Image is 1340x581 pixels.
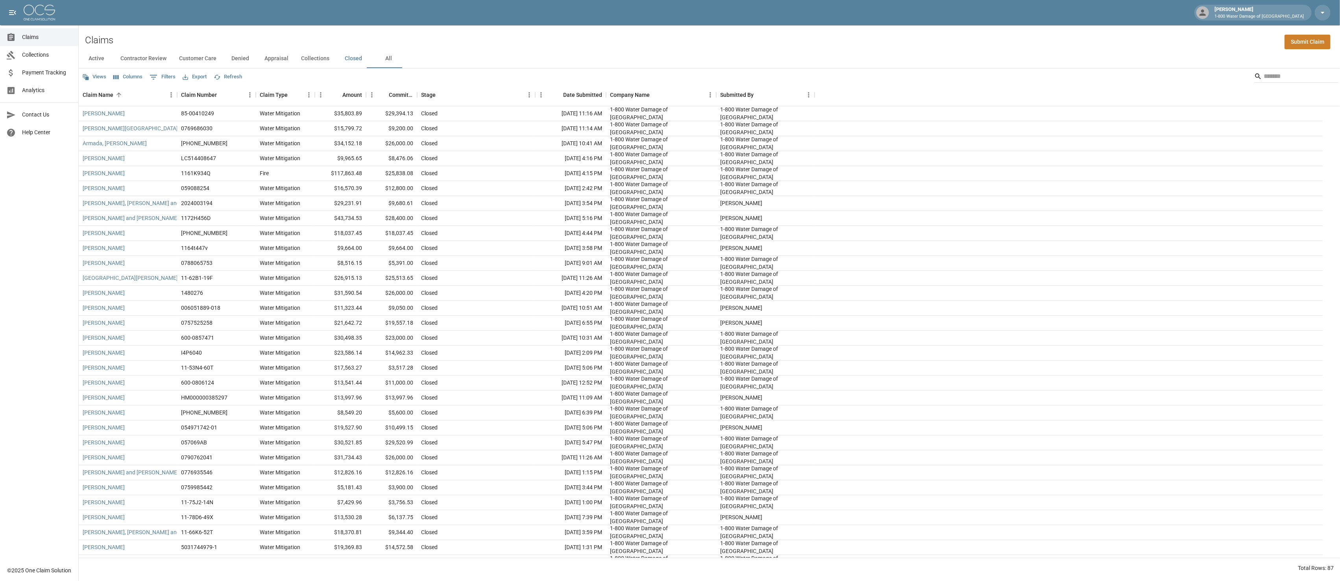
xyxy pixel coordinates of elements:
[421,184,438,192] div: Closed
[22,111,72,119] span: Contact Us
[803,89,815,101] button: Menu
[366,181,417,196] div: $12,800.00
[1254,70,1338,84] div: Search
[260,394,300,402] div: Water Mitigation
[610,210,712,226] div: 1-800 Water Damage of Athens
[366,376,417,390] div: $11,000.00
[421,289,438,297] div: Closed
[260,259,300,267] div: Water Mitigation
[260,483,300,491] div: Water Mitigation
[83,259,125,267] a: [PERSON_NAME]
[535,420,606,435] div: [DATE] 5:06 PM
[720,225,811,241] div: 1-800 Water Damage of Athens
[366,211,417,226] div: $28,400.00
[260,304,300,312] div: Water Mitigation
[83,364,125,372] a: [PERSON_NAME]
[650,89,661,100] button: Sort
[366,196,417,211] div: $9,680.61
[260,409,300,416] div: Water Mitigation
[83,244,125,252] a: [PERSON_NAME]
[181,453,213,461] div: 0790762041
[366,346,417,361] div: $14,962.33
[83,274,231,282] a: [GEOGRAPHIC_DATA][PERSON_NAME][GEOGRAPHIC_DATA]
[366,121,417,136] div: $9,200.00
[720,214,762,222] div: Chad Fallows
[181,439,207,446] div: 057069AB
[366,256,417,271] div: $5,391.00
[260,334,300,342] div: Water Mitigation
[421,424,438,431] div: Closed
[315,226,366,241] div: $18,037.45
[610,255,712,271] div: 1-800 Water Damage of Athens
[260,453,300,461] div: Water Mitigation
[260,379,300,387] div: Water Mitigation
[535,256,606,271] div: [DATE] 9:01 AM
[366,480,417,495] div: $3,900.00
[260,244,300,252] div: Water Mitigation
[181,244,208,252] div: 1164t447v
[535,271,606,286] div: [DATE] 11:26 AM
[83,214,179,222] a: [PERSON_NAME] and [PERSON_NAME]
[610,180,712,196] div: 1-800 Water Damage of Athens
[80,71,108,83] button: Views
[260,364,300,372] div: Water Mitigation
[83,409,125,416] a: [PERSON_NAME]
[83,184,125,192] a: [PERSON_NAME]
[610,84,650,106] div: Company Name
[754,89,765,100] button: Sort
[523,89,535,101] button: Menu
[535,450,606,465] div: [DATE] 11:26 AM
[610,120,712,136] div: 1-800 Water Damage of Athens
[421,154,438,162] div: Closed
[256,84,315,106] div: Claim Type
[610,195,712,211] div: 1-800 Water Damage of Athens
[22,86,72,94] span: Analytics
[535,226,606,241] div: [DATE] 4:44 PM
[83,349,125,357] a: [PERSON_NAME]
[113,89,124,100] button: Sort
[83,498,125,506] a: [PERSON_NAME]
[315,465,366,480] div: $12,826.16
[421,259,438,267] div: Closed
[181,154,216,162] div: LC514408647
[606,84,716,106] div: Company Name
[720,244,762,252] div: Chad Fallows
[610,270,712,286] div: 1-800 Water Damage of Athens
[83,483,125,491] a: [PERSON_NAME]
[315,376,366,390] div: $13,541.44
[366,420,417,435] div: $10,499.15
[181,304,220,312] div: 006051889-018
[181,71,209,83] button: Export
[421,109,438,117] div: Closed
[720,450,811,465] div: 1-800 Water Damage of Athens
[535,84,606,106] div: Date Submitted
[421,274,438,282] div: Closed
[315,151,366,166] div: $9,965.65
[336,49,371,68] button: Closed
[720,255,811,271] div: 1-800 Water Damage of Athens
[421,304,438,312] div: Closed
[720,479,811,495] div: 1-800 Water Damage of Athens
[704,89,716,101] button: Menu
[315,435,366,450] div: $30,521.85
[181,184,209,192] div: 059088254
[366,151,417,166] div: $8,476.06
[610,464,712,480] div: 1-800 Water Damage of Athens
[217,89,228,100] button: Sort
[83,543,125,551] a: [PERSON_NAME]
[720,375,811,390] div: 1-800 Water Damage of Athens
[535,106,606,121] div: [DATE] 11:16 AM
[720,435,811,450] div: 1-800 Water Damage of Athens
[366,84,417,106] div: Committed Amount
[716,84,815,106] div: Submitted By
[720,150,811,166] div: 1-800 Water Damage of Athens
[610,150,712,166] div: 1-800 Water Damage of Athens
[177,84,256,106] div: Claim Number
[1214,13,1304,20] p: 1-800 Water Damage of [GEOGRAPHIC_DATA]
[315,211,366,226] div: $43,734.53
[83,139,147,147] a: Armada, [PERSON_NAME]
[260,199,300,207] div: Water Mitigation
[535,151,606,166] div: [DATE] 4:16 PM
[1211,6,1307,20] div: [PERSON_NAME]
[378,89,389,100] button: Sort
